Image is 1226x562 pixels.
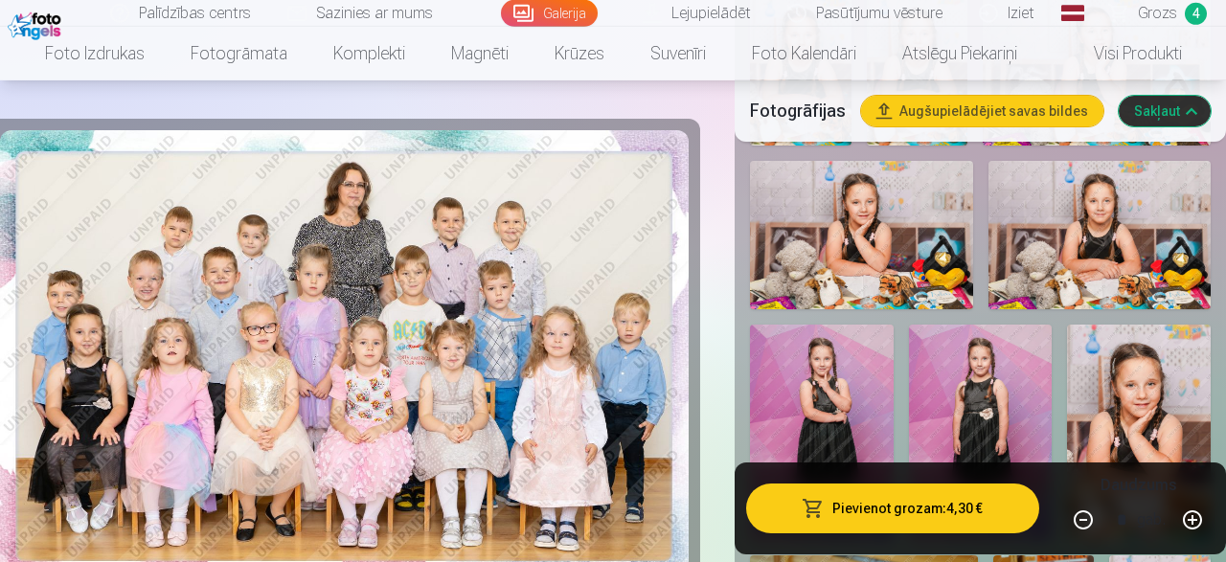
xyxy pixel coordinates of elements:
h5: Daudzums [1101,474,1176,497]
a: Foto izdrukas [22,27,168,80]
button: Pievienot grozam:4,30 € [746,483,1039,533]
a: Komplekti [310,27,428,80]
a: Visi produkti [1040,27,1205,80]
a: Magnēti [428,27,532,80]
a: Suvenīri [627,27,729,80]
a: Foto kalendāri [729,27,879,80]
a: Krūzes [532,27,627,80]
a: Atslēgu piekariņi [879,27,1040,80]
span: Grozs [1138,2,1177,25]
span: 4 [1185,3,1207,25]
img: /fa1 [8,8,66,40]
a: Fotogrāmata [168,27,310,80]
button: Augšupielādējiet savas bildes [861,96,1103,126]
div: gab. [1137,497,1166,543]
button: Sakļaut [1119,96,1211,126]
h5: Fotogrāfijas [750,98,846,124]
